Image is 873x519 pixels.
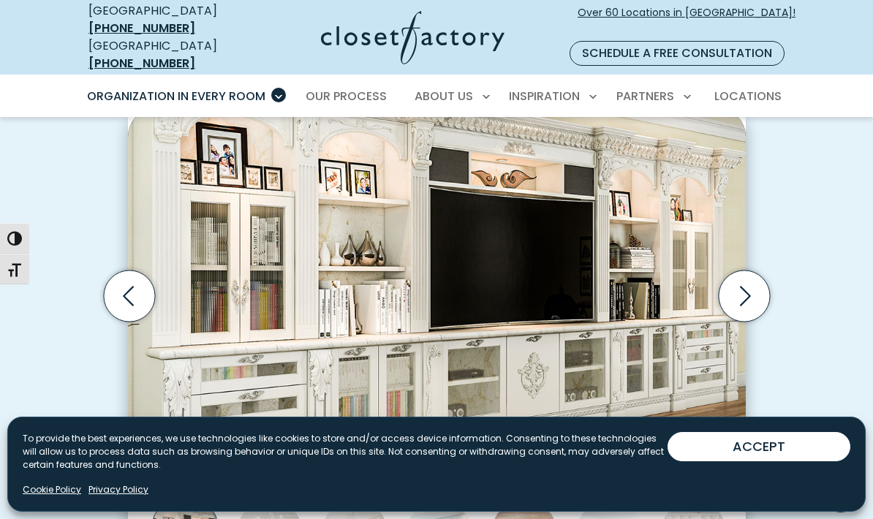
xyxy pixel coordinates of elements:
[509,88,580,105] span: Inspiration
[668,432,850,461] button: ACCEPT
[98,265,161,327] button: Previous slide
[88,20,195,37] a: [PHONE_NUMBER]
[713,265,776,327] button: Next slide
[88,2,248,37] div: [GEOGRAPHIC_DATA]
[88,37,248,72] div: [GEOGRAPHIC_DATA]
[578,5,795,36] span: Over 60 Locations in [GEOGRAPHIC_DATA]!
[23,483,81,496] a: Cookie Policy
[616,88,674,105] span: Partners
[128,107,746,444] img: Traditional white entertainment center with ornate crown molding, fluted pilasters, built-in shel...
[714,88,782,105] span: Locations
[415,88,473,105] span: About Us
[77,76,796,117] nav: Primary Menu
[306,88,387,105] span: Our Process
[87,88,265,105] span: Organization in Every Room
[570,41,785,66] a: Schedule a Free Consultation
[321,11,504,64] img: Closet Factory Logo
[88,483,148,496] a: Privacy Policy
[88,55,195,72] a: [PHONE_NUMBER]
[23,432,668,471] p: To provide the best experiences, we use technologies like cookies to store and/or access device i...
